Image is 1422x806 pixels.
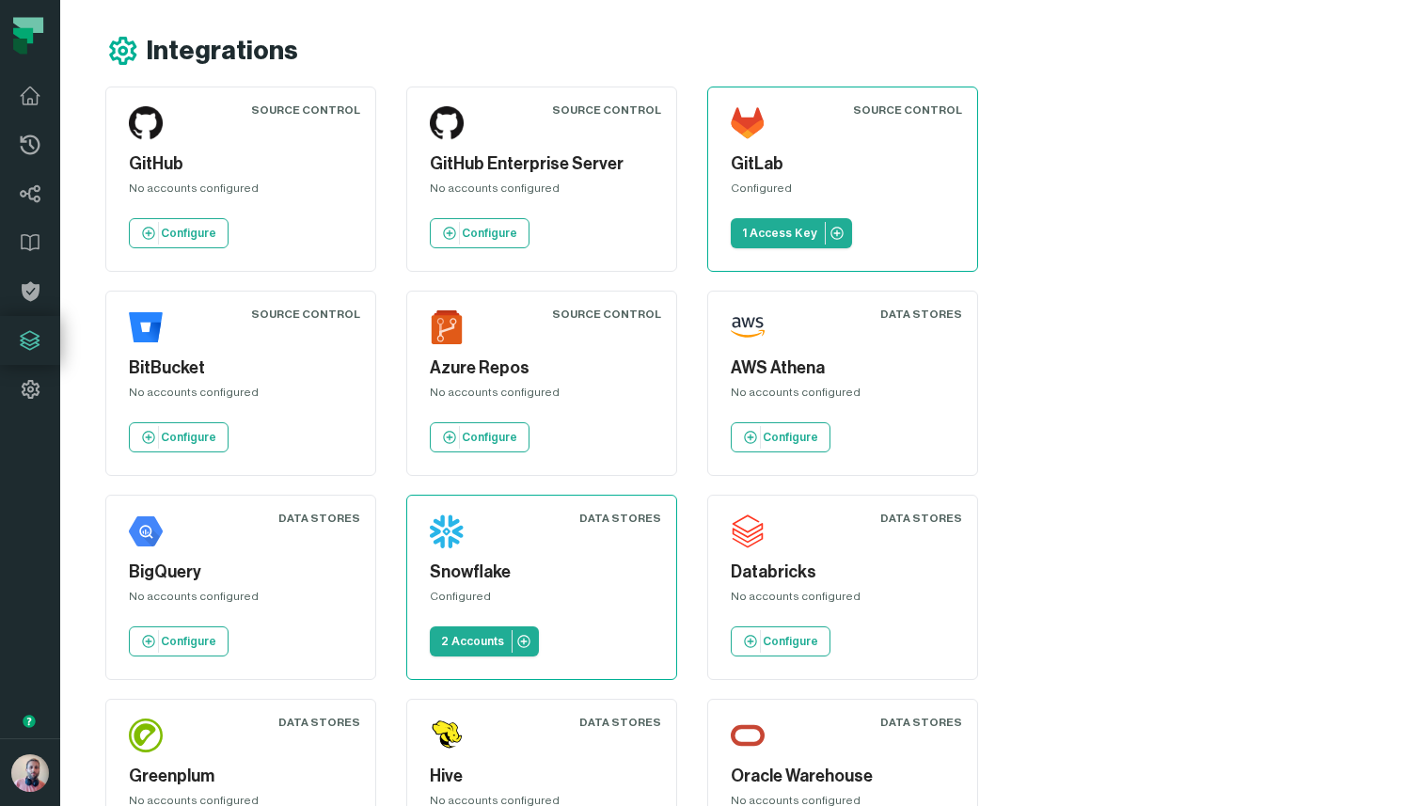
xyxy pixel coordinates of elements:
[731,181,955,203] div: Configured
[731,422,830,452] a: Configure
[763,430,818,445] p: Configure
[129,719,163,752] img: Greenplum
[430,106,464,140] img: GitHub Enterprise Server
[129,422,229,452] a: Configure
[430,385,654,407] div: No accounts configured
[731,151,955,177] h5: GitLab
[430,589,654,611] div: Configured
[731,626,830,656] a: Configure
[731,310,765,344] img: AWS Athena
[278,511,360,526] div: Data Stores
[731,589,955,611] div: No accounts configured
[731,560,955,585] h5: Databricks
[742,226,817,241] p: 1 Access Key
[430,218,529,248] a: Configure
[129,356,353,381] h5: BitBucket
[731,764,955,789] h5: Oracle Warehouse
[430,719,464,752] img: Hive
[129,151,353,177] h5: GitHub
[731,385,955,407] div: No accounts configured
[430,422,529,452] a: Configure
[11,754,49,792] img: avatar of Idan Shabi
[129,589,353,611] div: No accounts configured
[853,103,962,118] div: Source Control
[880,715,962,730] div: Data Stores
[430,626,539,656] a: 2 Accounts
[552,103,661,118] div: Source Control
[129,764,353,789] h5: Greenplum
[430,151,654,177] h5: GitHub Enterprise Server
[161,430,216,445] p: Configure
[430,181,654,203] div: No accounts configured
[430,514,464,548] img: Snowflake
[731,218,852,248] a: 1 Access Key
[147,35,298,68] h1: Integrations
[731,514,765,548] img: Databricks
[129,310,163,344] img: BitBucket
[129,626,229,656] a: Configure
[21,713,38,730] div: Tooltip anchor
[441,634,504,649] p: 2 Accounts
[731,356,955,381] h5: AWS Athena
[129,218,229,248] a: Configure
[129,181,353,203] div: No accounts configured
[430,310,464,344] img: Azure Repos
[579,715,661,730] div: Data Stores
[129,106,163,140] img: GitHub
[880,307,962,322] div: Data Stores
[731,106,765,140] img: GitLab
[129,385,353,407] div: No accounts configured
[161,226,216,241] p: Configure
[161,634,216,649] p: Configure
[430,356,654,381] h5: Azure Repos
[129,514,163,548] img: BigQuery
[462,226,517,241] p: Configure
[880,511,962,526] div: Data Stores
[278,715,360,730] div: Data Stores
[731,719,765,752] img: Oracle Warehouse
[129,560,353,585] h5: BigQuery
[430,560,654,585] h5: Snowflake
[462,430,517,445] p: Configure
[552,307,661,322] div: Source Control
[579,511,661,526] div: Data Stores
[430,764,654,789] h5: Hive
[763,634,818,649] p: Configure
[251,307,360,322] div: Source Control
[251,103,360,118] div: Source Control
